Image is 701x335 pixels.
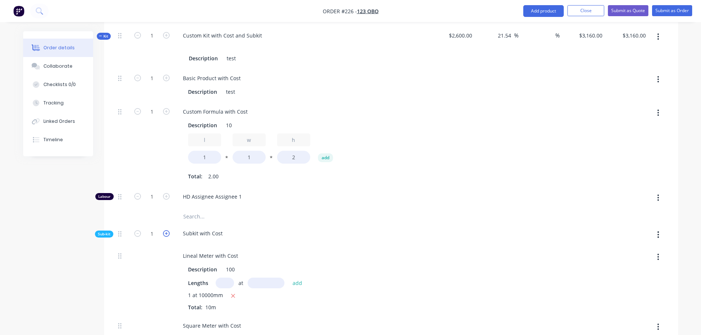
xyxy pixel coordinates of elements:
[555,31,560,40] span: %
[23,57,93,75] button: Collaborate
[95,193,114,200] div: Labour
[208,172,219,180] span: 2.00
[177,30,268,41] div: Custom Kit with Cost and Subkit
[13,6,24,17] img: Factory
[514,31,518,40] span: %
[188,279,208,287] span: Lengths
[435,32,472,39] span: $2,600.00
[177,73,247,83] div: Basic Product with Cost
[23,112,93,131] button: Linked Orders
[188,291,223,300] span: 1 at 10000mm
[233,151,266,164] input: Value
[177,106,254,117] div: Custom Formula with Cost
[97,33,111,40] div: Kit
[99,33,109,39] span: Kit
[357,8,379,15] a: 123 QBO
[567,5,604,16] button: Close
[186,53,221,64] div: Description
[185,86,220,97] div: Description
[185,120,220,131] div: Description
[177,320,247,331] div: Square Meter with Cost
[523,5,564,17] button: Add product
[224,53,239,64] div: test
[188,172,202,180] span: Total:
[223,86,238,97] div: test
[188,133,221,146] input: Label
[202,304,219,311] span: 10m
[238,279,243,287] span: at
[289,278,306,288] button: add
[323,8,357,15] span: Order #226 -
[43,100,64,106] div: Tracking
[185,264,220,275] div: Description
[223,120,235,131] div: 10
[177,228,229,239] div: Subkit with Cost
[23,131,93,149] button: Timeline
[277,133,310,146] input: Label
[23,75,93,94] button: Checklists 0/0
[188,304,202,311] span: Total:
[177,250,244,261] div: Lineal Meter with Cost
[43,136,63,143] div: Timeline
[23,39,93,57] button: Order details
[608,5,648,16] button: Submit as Quote
[23,94,93,112] button: Tracking
[188,151,221,164] input: Value
[277,151,310,164] input: Value
[183,193,429,200] span: HD Assignee Assignee 1
[95,231,113,238] div: Sub-kit
[43,118,75,125] div: Linked Orders
[43,44,75,51] div: Order details
[98,231,110,237] span: Sub-kit
[233,133,266,146] input: Label
[223,264,238,275] div: 100
[318,153,333,162] button: add
[43,63,72,70] div: Collaborate
[43,81,76,88] div: Checklists 0/0
[652,5,692,16] button: Submit as Order
[183,209,330,224] input: Search...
